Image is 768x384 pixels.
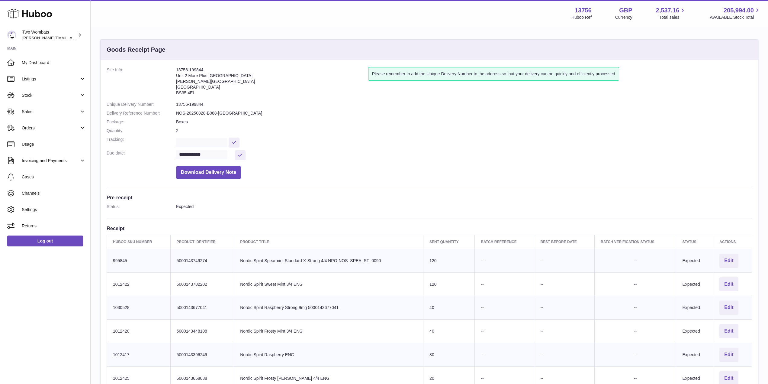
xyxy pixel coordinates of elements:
[107,102,176,107] dt: Unique Delivery Number:
[601,352,670,358] div: --
[234,249,423,272] td: Nordic Spirit Spearmint Standard X-Strong 4/4 NPO-NOS_SPEA_ST_0090
[676,320,713,343] td: Expected
[7,31,16,40] img: philip.carroll@twowombats.com
[368,67,619,81] div: Please remember to add the Unique Delivery Number to the address so that your delivery can be qui...
[423,272,475,296] td: 120
[423,235,475,249] th: Sent Quantity
[676,343,713,367] td: Expected
[107,110,176,116] dt: Delivery Reference Number:
[713,235,752,249] th: Actions
[107,67,176,99] dt: Site Info:
[571,15,592,20] div: Huboo Ref
[22,93,79,98] span: Stock
[234,235,423,249] th: Product title
[22,125,79,131] span: Orders
[234,343,423,367] td: Nordic Spirit Raspberry ENG
[170,320,234,343] td: 5000143448108
[719,301,738,315] button: Edit
[475,296,534,320] td: --
[176,110,752,116] dd: NOS-20250828-B088-[GEOGRAPHIC_DATA]
[107,119,176,125] dt: Package:
[676,235,713,249] th: Status
[534,296,595,320] td: --
[601,281,670,287] div: --
[710,15,761,20] span: AVAILABLE Stock Total
[22,158,79,164] span: Invoicing and Payments
[107,128,176,134] dt: Quantity:
[22,174,86,180] span: Cases
[107,272,171,296] td: 1012422
[575,6,592,15] strong: 13756
[676,296,713,320] td: Expected
[724,6,754,15] span: 205,994.00
[176,102,752,107] dd: 13756-199844
[22,35,153,40] span: [PERSON_NAME][EMAIL_ADDRESS][PERSON_NAME][DOMAIN_NAME]
[534,272,595,296] td: --
[170,272,234,296] td: 5000143782202
[475,272,534,296] td: --
[170,249,234,272] td: 5000143749274
[719,324,738,338] button: Edit
[22,223,86,229] span: Returns
[475,343,534,367] td: --
[22,29,77,41] div: Two Wombats
[22,60,86,66] span: My Dashboard
[475,320,534,343] td: --
[22,109,79,115] span: Sales
[107,194,752,201] h3: Pre-receipt
[107,343,171,367] td: 1012417
[107,204,176,210] dt: Status:
[176,67,368,99] address: 13756-199844 Unit 2 More Plus [GEOGRAPHIC_DATA] [PERSON_NAME][GEOGRAPHIC_DATA] [GEOGRAPHIC_DATA] ...
[107,296,171,320] td: 1030528
[423,320,475,343] td: 40
[719,277,738,291] button: Edit
[170,235,234,249] th: Product Identifier
[176,204,752,210] dd: Expected
[676,272,713,296] td: Expected
[176,128,752,134] dd: 2
[423,296,475,320] td: 40
[423,343,475,367] td: 80
[234,320,423,343] td: Nordic Spirit Frosty Mint 3/4 ENG
[234,272,423,296] td: Nordic Spirit Sweet Mint 3/4 ENG
[107,150,176,160] dt: Due date:
[601,305,670,311] div: --
[595,235,676,249] th: Batch Verification Status
[710,6,761,20] a: 205,994.00 AVAILABLE Stock Total
[170,296,234,320] td: 5000143677041
[107,249,171,272] td: 995845
[7,236,83,246] a: Log out
[107,225,752,232] h3: Receipt
[534,249,595,272] td: --
[676,249,713,272] td: Expected
[719,254,738,268] button: Edit
[615,15,632,20] div: Currency
[176,119,752,125] dd: Boxes
[475,235,534,249] th: Batch Reference
[659,15,686,20] span: Total sales
[234,296,423,320] td: Nordic Spirit Raspberry Strong 9mg 5000143677041
[619,6,632,15] strong: GBP
[656,6,680,15] span: 2,537.16
[170,343,234,367] td: 5000143396249
[601,258,670,264] div: --
[656,6,686,20] a: 2,537.16 Total sales
[534,343,595,367] td: --
[601,328,670,334] div: --
[534,320,595,343] td: --
[107,137,176,147] dt: Tracking:
[22,190,86,196] span: Channels
[176,166,241,179] button: Download Delivery Note
[22,76,79,82] span: Listings
[475,249,534,272] td: --
[534,235,595,249] th: Best Before Date
[601,376,670,381] div: --
[719,348,738,362] button: Edit
[423,249,475,272] td: 120
[107,320,171,343] td: 1012420
[22,207,86,213] span: Settings
[22,142,86,147] span: Usage
[107,46,165,54] h3: Goods Receipt Page
[107,235,171,249] th: Huboo SKU Number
